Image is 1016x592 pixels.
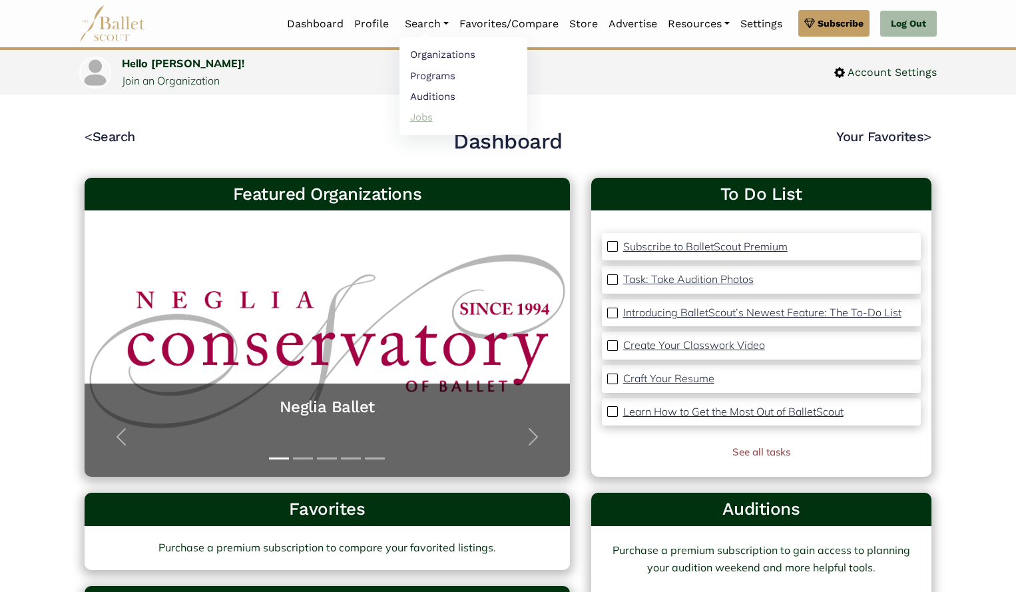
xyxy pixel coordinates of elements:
span: Account Settings [845,64,937,81]
button: Slide 3 [317,451,337,466]
h3: Auditions [602,498,921,521]
a: <Search [85,129,135,145]
ul: Resources [399,37,527,135]
img: gem.svg [804,16,815,31]
p: Task: Take Audition Photos [623,272,754,286]
a: Purchase a premium subscription to gain access to planning your audition weekend and more helpful... [613,543,910,574]
a: Task: Take Audition Photos [623,271,754,288]
a: See all tasks [732,445,790,458]
p: Learn How to Get the Most Out of BalletScout [623,405,844,418]
a: Account Settings [834,64,937,81]
a: Learn How to Get the Most Out of BalletScout [623,404,844,421]
h2: Dashboard [453,128,563,156]
a: Neglia Ballet [98,397,557,418]
a: Subscribe to BalletScout Premium [623,238,788,256]
a: Advertise [603,10,662,38]
a: Settings [735,10,788,38]
a: Subscribe [798,10,870,37]
code: < [85,128,93,145]
a: Purchase a premium subscription to compare your favorited listings. [85,526,570,570]
a: Introducing BalletScout’s Newest Feature: The To-Do List [623,304,901,322]
button: Slide 2 [293,451,313,466]
a: Jobs [399,107,527,127]
code: > [923,128,931,145]
a: Profile [349,10,394,38]
h3: Favorites [95,498,559,521]
a: Craft Your Resume [623,370,714,388]
a: Log Out [880,11,937,37]
a: Create Your Classwork Video [623,337,765,354]
a: Favorites/Compare [454,10,564,38]
a: To Do List [602,183,921,206]
a: Dashboard [282,10,349,38]
a: Organizations [399,45,527,65]
p: Introducing BalletScout’s Newest Feature: The To-Do List [623,306,901,319]
p: Subscribe to BalletScout Premium [623,240,788,253]
a: Join an Organization [122,74,220,87]
a: Hello [PERSON_NAME]! [122,57,244,70]
h3: Featured Organizations [95,183,559,206]
a: Programs [399,65,527,86]
a: Auditions [399,86,527,107]
button: Slide 1 [269,451,289,466]
p: Craft Your Resume [623,372,714,385]
span: Subscribe [818,16,864,31]
a: Resources [662,10,735,38]
a: Your Favorites [836,129,931,145]
button: Slide 4 [341,451,361,466]
a: Store [564,10,603,38]
a: Search [399,10,454,38]
button: Slide 5 [365,451,385,466]
p: Create Your Classwork Video [623,338,765,352]
img: profile picture [81,58,110,87]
